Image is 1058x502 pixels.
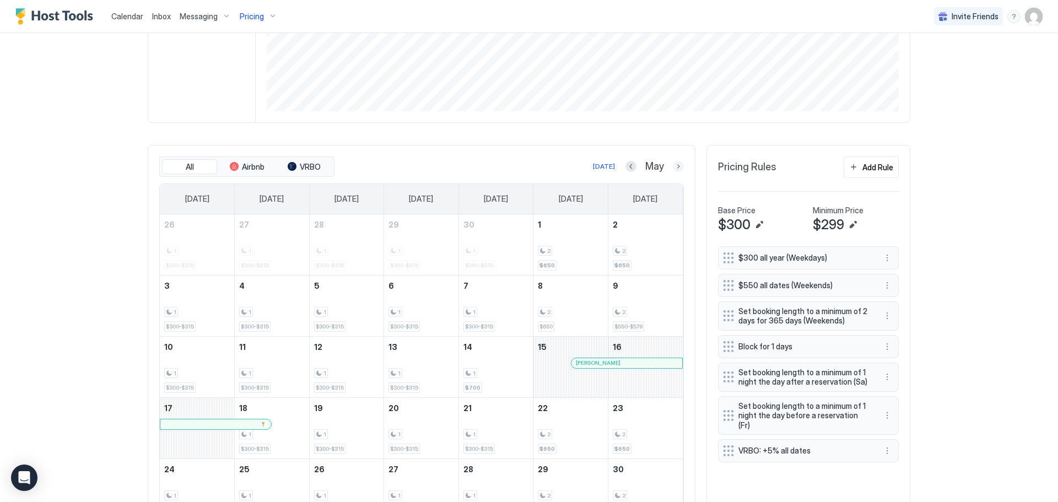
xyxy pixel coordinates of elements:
a: Calendar [111,10,143,22]
span: $300 all year (Weekdays) [738,253,870,263]
span: 1 [473,309,476,316]
a: May 8, 2026 [533,276,608,296]
td: May 15, 2026 [533,336,608,397]
a: May 14, 2026 [459,337,533,357]
span: $300-$315 [241,445,269,452]
a: May 26, 2026 [310,459,384,479]
td: May 10, 2026 [160,336,235,397]
a: May 27, 2026 [384,459,458,479]
span: 4 [239,281,245,290]
span: 21 [463,403,472,413]
a: May 21, 2026 [459,398,533,418]
span: 14 [463,342,472,352]
div: menu [881,370,894,384]
span: 1 [249,309,251,316]
span: 23 [613,403,623,413]
span: 29 [388,220,399,229]
td: May 1, 2026 [533,214,608,276]
span: 16 [613,342,622,352]
button: Edit [753,218,766,231]
span: $300-$315 [166,384,194,391]
span: 19 [314,403,323,413]
a: Tuesday [323,184,370,214]
span: 1 [473,492,476,499]
span: 12 [314,342,322,352]
div: menu [881,309,894,322]
a: Friday [548,184,594,214]
a: May 22, 2026 [533,398,608,418]
div: Host Tools Logo [15,8,98,25]
span: $300-$315 [390,323,418,330]
span: 27 [239,220,249,229]
span: 1 [323,309,326,316]
span: $299 [813,217,844,233]
span: 2 [547,309,550,316]
span: 26 [314,465,325,474]
span: 5 [314,281,320,290]
span: [DATE] [409,194,433,204]
a: May 19, 2026 [310,398,384,418]
span: 1 [174,492,176,499]
span: 9 [613,281,618,290]
span: [DATE] [559,194,583,204]
a: Thursday [473,184,519,214]
td: April 29, 2026 [384,214,459,276]
span: 8 [538,281,543,290]
span: [DATE] [334,194,359,204]
a: Saturday [622,184,668,214]
span: 1 [323,492,326,499]
span: Pricing [240,12,264,21]
span: 1 [398,309,401,316]
div: User profile [1025,8,1043,25]
span: VRBO: +5% all dates [738,446,870,456]
span: 1 [398,431,401,438]
span: 1 [249,492,251,499]
span: $300 [718,217,751,233]
a: May 9, 2026 [608,276,683,296]
a: May 7, 2026 [459,276,533,296]
span: [DATE] [185,194,209,204]
a: May 3, 2026 [160,276,234,296]
a: April 30, 2026 [459,214,533,235]
a: April 29, 2026 [384,214,458,235]
button: More options [881,340,894,353]
span: Inbox [152,12,171,21]
span: Block for 1 days [738,342,870,352]
span: 20 [388,403,399,413]
a: May 20, 2026 [384,398,458,418]
a: May 5, 2026 [310,276,384,296]
span: $300-$315 [241,323,269,330]
a: April 28, 2026 [310,214,384,235]
span: 18 [239,403,247,413]
span: [DATE] [484,194,508,204]
div: Open Intercom Messenger [11,465,37,491]
span: $300-$315 [166,323,194,330]
span: $300-$315 [316,323,344,330]
td: May 22, 2026 [533,397,608,458]
span: All [186,162,194,172]
span: 2 [622,247,625,255]
span: 17 [164,403,172,413]
button: Airbnb [219,159,274,175]
td: April 30, 2026 [458,214,533,276]
span: 30 [463,220,474,229]
span: 24 [164,465,175,474]
div: menu [1007,10,1021,23]
span: 25 [239,465,250,474]
a: May 17, 2026 [160,398,234,418]
td: May 23, 2026 [608,397,683,458]
span: 28 [314,220,324,229]
td: May 9, 2026 [608,275,683,336]
span: Base Price [718,206,755,215]
span: 1 [473,370,476,377]
td: May 19, 2026 [309,397,384,458]
td: April 27, 2026 [235,214,310,276]
a: May 28, 2026 [459,459,533,479]
a: May 10, 2026 [160,337,234,357]
span: 7 [463,281,468,290]
span: $550-$578 [614,323,643,330]
span: $300-$315 [316,384,344,391]
span: [PERSON_NAME] [576,359,620,366]
span: 2 [547,247,550,255]
span: 1 [249,370,251,377]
